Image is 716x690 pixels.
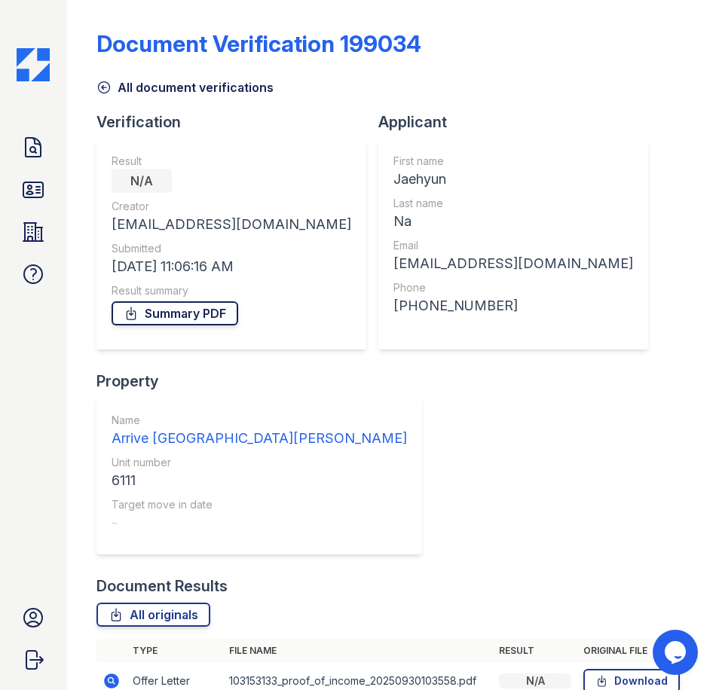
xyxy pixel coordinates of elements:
[112,241,351,256] div: Submitted
[112,413,407,449] a: Name Arrive [GEOGRAPHIC_DATA][PERSON_NAME]
[393,280,633,295] div: Phone
[112,154,351,169] div: Result
[96,371,434,392] div: Property
[393,295,633,316] div: [PHONE_NUMBER]
[393,169,633,190] div: Jaehyun
[17,48,50,81] img: CE_Icon_Blue-c292c112584629df590d857e76928e9f676e5b41ef8f769ba2f05ee15b207248.png
[112,413,407,428] div: Name
[112,455,407,470] div: Unit number
[223,639,493,663] th: File name
[393,238,633,253] div: Email
[112,497,407,512] div: Target move in date
[493,639,577,663] th: Result
[112,512,407,533] div: -
[499,673,571,688] div: N/A
[378,111,660,133] div: Applicant
[127,639,223,663] th: Type
[112,256,351,277] div: [DATE] 11:06:16 AM
[112,169,172,193] div: N/A
[112,283,351,298] div: Result summary
[96,603,210,627] a: All originals
[96,78,274,96] a: All document verifications
[96,576,228,597] div: Document Results
[112,428,407,449] div: Arrive [GEOGRAPHIC_DATA][PERSON_NAME]
[112,214,351,235] div: [EMAIL_ADDRESS][DOMAIN_NAME]
[96,111,378,133] div: Verification
[112,470,407,491] div: 6111
[653,630,701,675] iframe: chat widget
[577,639,686,663] th: Original file
[393,154,633,169] div: First name
[393,253,633,274] div: [EMAIL_ADDRESS][DOMAIN_NAME]
[112,199,351,214] div: Creator
[96,30,421,57] div: Document Verification 199034
[393,196,633,211] div: Last name
[112,301,238,325] a: Summary PDF
[393,211,633,232] div: Na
